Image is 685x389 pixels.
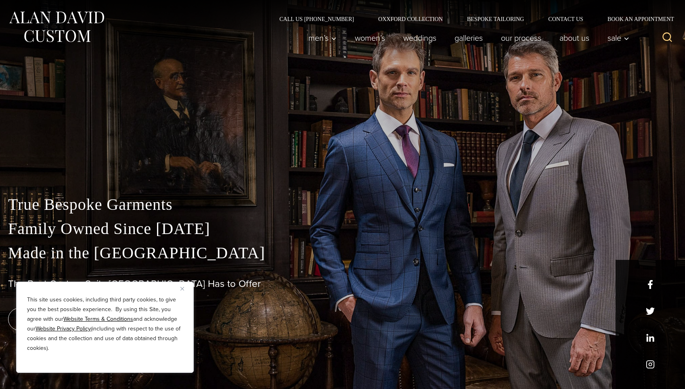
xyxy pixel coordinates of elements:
[455,16,536,22] a: Bespoke Tailoring
[300,30,634,46] nav: Primary Navigation
[180,284,190,293] button: Close
[267,16,366,22] a: Call Us [PHONE_NUMBER]
[308,34,337,42] span: Men’s
[8,9,105,45] img: Alan David Custom
[346,30,394,46] a: Women’s
[63,315,133,323] a: Website Terms & Conditions
[492,30,551,46] a: Our Process
[8,192,677,265] p: True Bespoke Garments Family Owned Since [DATE] Made in the [GEOGRAPHIC_DATA]
[180,287,184,291] img: Close
[366,16,455,22] a: Oxxford Collection
[394,30,446,46] a: weddings
[607,34,629,42] span: Sale
[8,308,121,330] a: book an appointment
[446,30,492,46] a: Galleries
[27,295,183,353] p: This site uses cookies, including third party cookies, to give you the best possible experience. ...
[551,30,599,46] a: About Us
[536,16,595,22] a: Contact Us
[658,28,677,48] button: View Search Form
[8,278,677,290] h1: The Best Custom Suits [GEOGRAPHIC_DATA] Has to Offer
[267,16,677,22] nav: Secondary Navigation
[36,324,91,333] a: Website Privacy Policy
[595,16,677,22] a: Book an Appointment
